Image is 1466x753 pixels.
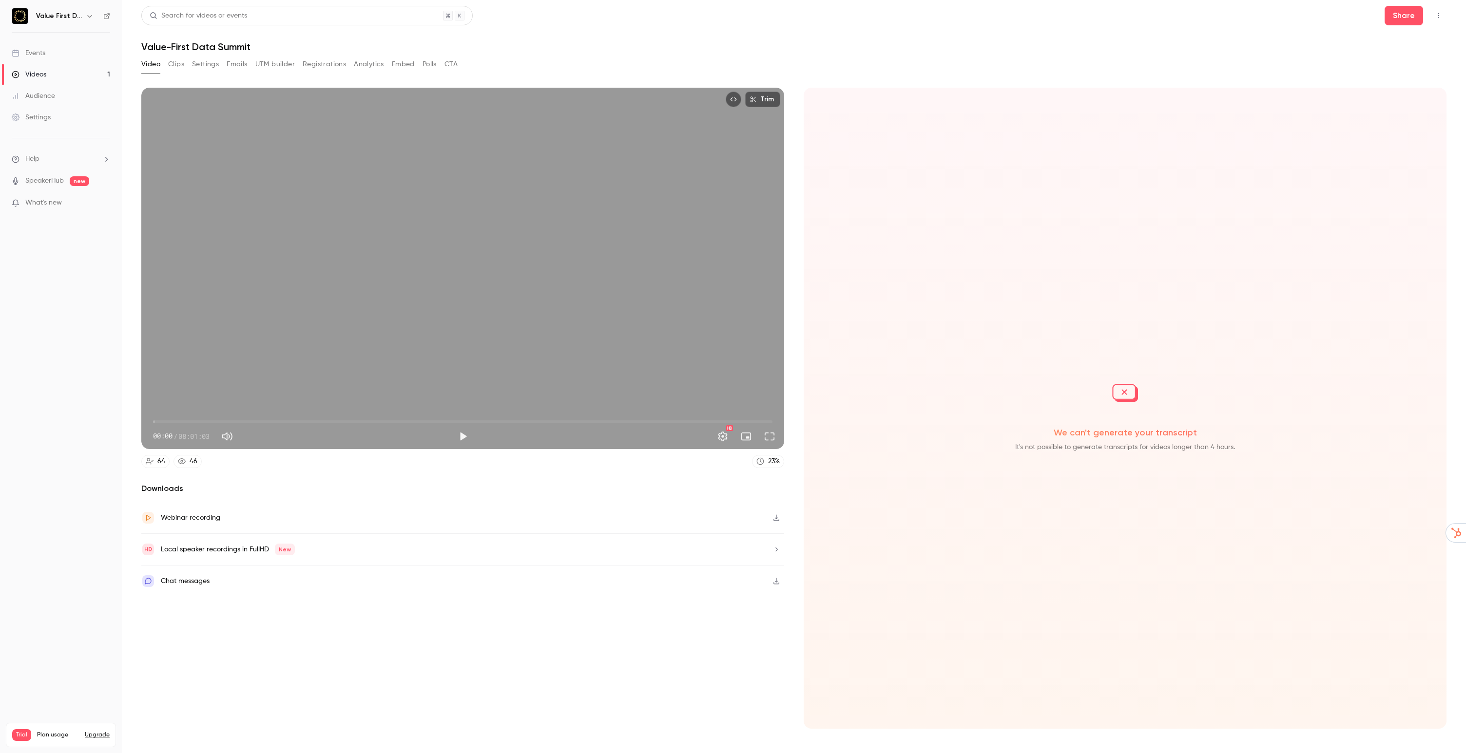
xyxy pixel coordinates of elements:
span: New [275,544,295,555]
span: new [70,176,89,186]
button: Trim [745,92,780,107]
div: Search for videos or events [150,11,247,21]
div: Local speaker recordings in FullHD [161,544,295,555]
li: help-dropdown-opener [12,154,110,164]
div: 64 [157,456,165,467]
span: We can't generate your transcript [811,427,1439,438]
iframe: Noticeable Trigger [98,199,110,207]
button: Clips [168,56,184,72]
div: Chat messages [161,575,210,587]
button: Embed [392,56,415,72]
div: Audience [12,91,55,101]
button: Turn on miniplayer [736,427,756,446]
span: Trial [12,729,31,741]
button: Top Bar Actions [1431,8,1447,23]
div: Events [12,48,45,58]
div: 00:00 [153,431,210,441]
span: Help [25,154,39,164]
div: Videos [12,70,46,79]
span: 00:00 [153,431,173,441]
button: Upgrade [85,731,110,739]
div: HD [726,425,733,431]
span: It's not possible to generate transcripts for videos longer than 4 hours. [811,442,1439,452]
button: Embed video [726,92,741,107]
img: Value First Data Summit [12,8,28,24]
a: 64 [141,455,170,468]
a: 23% [752,455,784,468]
button: Play [453,427,473,446]
button: CTA [444,56,458,72]
button: Settings [192,56,219,72]
button: Emails [227,56,247,72]
h2: Downloads [141,483,784,494]
div: 46 [190,456,197,467]
h6: Value First Data Summit [36,11,82,21]
button: Analytics [354,56,384,72]
button: Full screen [760,427,779,446]
a: 46 [174,455,202,468]
button: Mute [217,427,237,446]
div: Settings [12,113,51,122]
a: SpeakerHub [25,176,64,186]
button: Registrations [303,56,346,72]
button: Polls [423,56,437,72]
span: Plan usage [37,731,79,739]
span: 08:01:03 [178,431,210,441]
span: What's new [25,198,62,208]
div: Webinar recording [161,512,220,524]
button: Settings [713,427,733,446]
button: Share [1385,6,1423,25]
span: / [174,431,177,441]
div: 23 % [768,456,780,467]
h1: Value-First Data Summit [141,41,1447,53]
button: UTM builder [255,56,295,72]
button: Video [141,56,160,72]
